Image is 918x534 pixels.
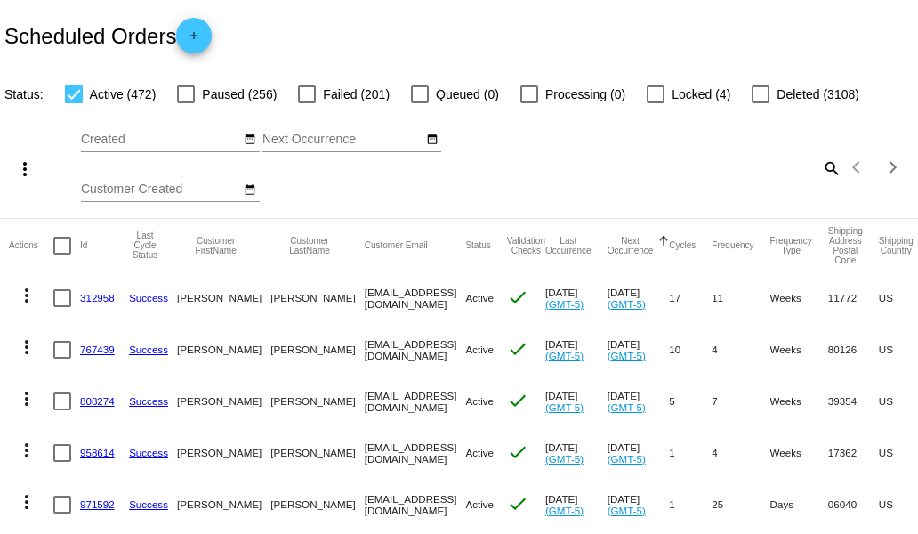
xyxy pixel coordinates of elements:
[545,505,584,516] a: (GMT-5)
[9,219,53,272] mat-header-cell: Actions
[712,324,769,376] mat-cell: 4
[669,479,712,530] mat-cell: 1
[365,427,466,479] mat-cell: [EMAIL_ADDRESS][DOMAIN_NAME]
[80,292,115,303] a: 312958
[202,84,277,105] span: Paused (256)
[80,395,115,407] a: 808274
[244,183,256,198] mat-icon: date_range
[465,498,494,510] span: Active
[14,158,36,180] mat-icon: more_vert
[770,236,812,255] button: Change sorting for FrequencyType
[129,344,168,355] a: Success
[270,427,364,479] mat-cell: [PERSON_NAME]
[608,479,670,530] mat-cell: [DATE]
[365,240,428,251] button: Change sorting for CustomerEmail
[177,376,270,427] mat-cell: [PERSON_NAME]
[129,231,161,260] button: Change sorting for LastProcessingCycleId
[545,272,608,324] mat-cell: [DATE]
[177,427,270,479] mat-cell: [PERSON_NAME]
[129,498,168,510] a: Success
[712,427,769,479] mat-cell: 4
[545,298,584,310] a: (GMT-5)
[16,336,37,358] mat-icon: more_vert
[712,376,769,427] mat-cell: 7
[80,447,115,458] a: 958614
[507,493,528,514] mat-icon: check
[365,479,466,530] mat-cell: [EMAIL_ADDRESS][DOMAIN_NAME]
[608,236,654,255] button: Change sorting for NextOccurrenceUtc
[712,272,769,324] mat-cell: 11
[545,350,584,361] a: (GMT-5)
[426,133,439,147] mat-icon: date_range
[4,87,44,101] span: Status:
[770,427,828,479] mat-cell: Weeks
[270,479,364,530] mat-cell: [PERSON_NAME]
[828,376,879,427] mat-cell: 39354
[669,324,712,376] mat-cell: 10
[545,401,584,413] a: (GMT-5)
[608,401,646,413] a: (GMT-5)
[828,272,879,324] mat-cell: 11772
[608,272,670,324] mat-cell: [DATE]
[545,453,584,465] a: (GMT-5)
[712,479,769,530] mat-cell: 25
[608,505,646,516] a: (GMT-5)
[80,240,87,251] button: Change sorting for Id
[262,133,423,147] input: Next Occurrence
[669,240,696,251] button: Change sorting for Cycles
[16,388,37,409] mat-icon: more_vert
[770,479,828,530] mat-cell: Days
[712,240,753,251] button: Change sorting for Frequency
[244,133,256,147] mat-icon: date_range
[270,236,348,255] button: Change sorting for CustomerLastName
[465,447,494,458] span: Active
[365,324,466,376] mat-cell: [EMAIL_ADDRESS][DOMAIN_NAME]
[507,219,545,272] mat-header-cell: Validation Checks
[669,427,712,479] mat-cell: 1
[129,447,168,458] a: Success
[770,324,828,376] mat-cell: Weeks
[365,376,466,427] mat-cell: [EMAIL_ADDRESS][DOMAIN_NAME]
[608,453,646,465] a: (GMT-5)
[129,292,168,303] a: Success
[16,491,37,513] mat-icon: more_vert
[465,292,494,303] span: Active
[81,133,241,147] input: Created
[669,272,712,324] mat-cell: 17
[177,324,270,376] mat-cell: [PERSON_NAME]
[672,84,730,105] span: Locked (4)
[875,150,911,185] button: Next page
[90,84,157,105] span: Active (472)
[545,376,608,427] mat-cell: [DATE]
[16,440,37,461] mat-icon: more_vert
[270,272,364,324] mat-cell: [PERSON_NAME]
[465,344,494,355] span: Active
[81,182,241,197] input: Customer Created
[270,324,364,376] mat-cell: [PERSON_NAME]
[545,427,608,479] mat-cell: [DATE]
[770,376,828,427] mat-cell: Weeks
[177,236,254,255] button: Change sorting for CustomerFirstName
[507,441,528,463] mat-icon: check
[436,84,499,105] span: Queued (0)
[507,287,528,308] mat-icon: check
[80,498,115,510] a: 971592
[608,350,646,361] a: (GMT-5)
[365,272,466,324] mat-cell: [EMAIL_ADDRESS][DOMAIN_NAME]
[669,376,712,427] mat-cell: 5
[465,395,494,407] span: Active
[608,324,670,376] mat-cell: [DATE]
[545,84,625,105] span: Processing (0)
[270,376,364,427] mat-cell: [PERSON_NAME]
[770,272,828,324] mat-cell: Weeks
[820,154,841,182] mat-icon: search
[183,29,205,51] mat-icon: add
[879,236,914,255] button: Change sorting for ShippingCountry
[545,324,608,376] mat-cell: [DATE]
[80,344,115,355] a: 767439
[177,272,270,324] mat-cell: [PERSON_NAME]
[4,18,212,53] h2: Scheduled Orders
[608,427,670,479] mat-cell: [DATE]
[545,236,592,255] button: Change sorting for LastOccurrenceUtc
[828,226,863,265] button: Change sorting for ShippingPostcode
